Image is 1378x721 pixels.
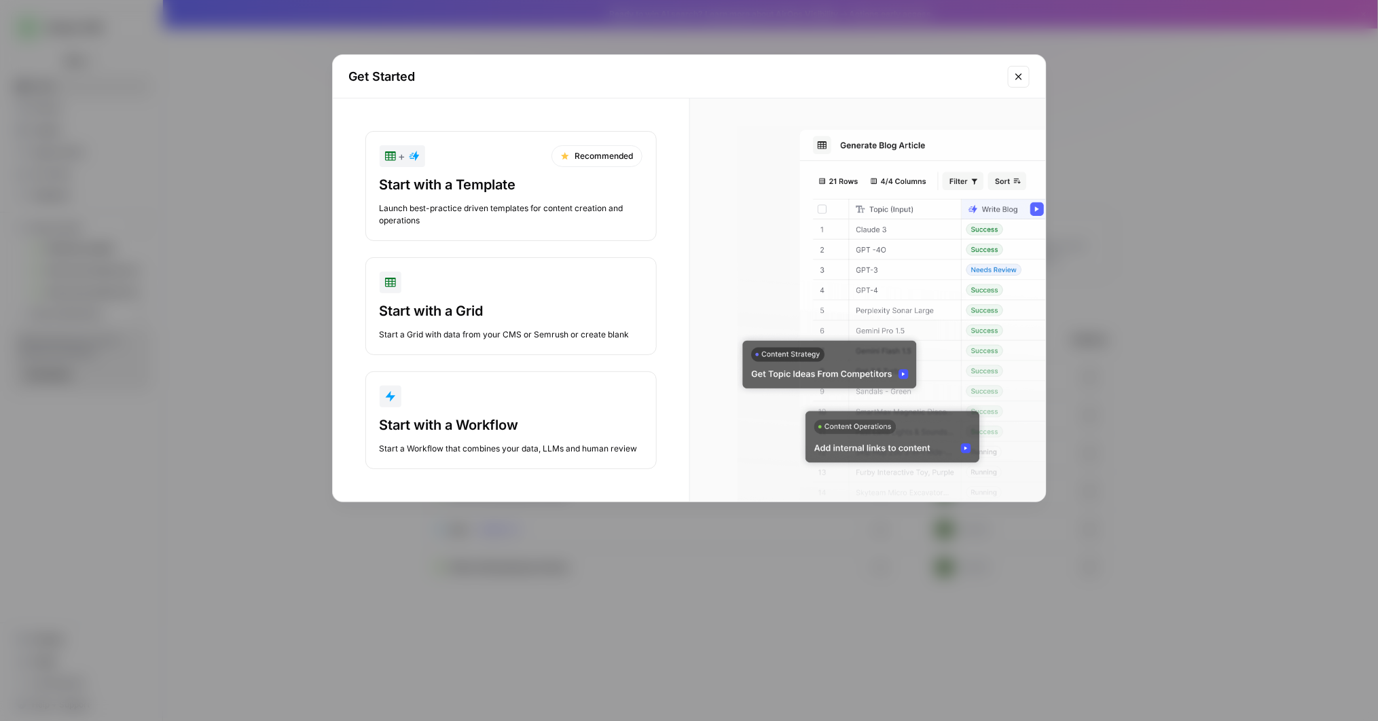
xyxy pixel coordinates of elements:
div: + [385,148,420,164]
button: Start with a GridStart a Grid with data from your CMS or Semrush or create blank [365,257,657,355]
h2: Get Started [349,67,1000,86]
div: Start a Workflow that combines your data, LLMs and human review [380,443,642,455]
button: +RecommendedStart with a TemplateLaunch best-practice driven templates for content creation and o... [365,131,657,241]
div: Start with a Template [380,175,642,194]
button: Start with a WorkflowStart a Workflow that combines your data, LLMs and human review [365,371,657,469]
div: Launch best-practice driven templates for content creation and operations [380,202,642,227]
div: Start a Grid with data from your CMS or Semrush or create blank [380,329,642,341]
div: Start with a Workflow [380,415,642,435]
div: Recommended [551,145,642,167]
div: Start with a Grid [380,301,642,320]
button: Close modal [1008,66,1030,88]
